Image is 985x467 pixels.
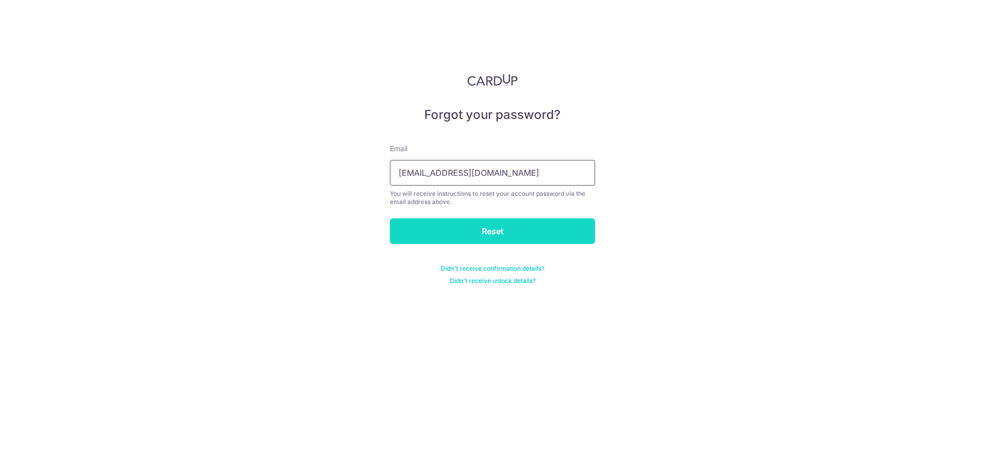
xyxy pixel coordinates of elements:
[390,160,595,186] input: Enter your Email
[390,107,595,123] h5: Forgot your password?
[390,218,595,244] input: Reset
[390,190,595,206] div: You will receive instructions to reset your account password via the email address above.
[450,277,536,285] a: Didn't receive unlock details?
[467,74,518,86] img: CardUp Logo
[390,144,407,154] label: Email
[441,265,544,273] a: Didn't receive confirmation details?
